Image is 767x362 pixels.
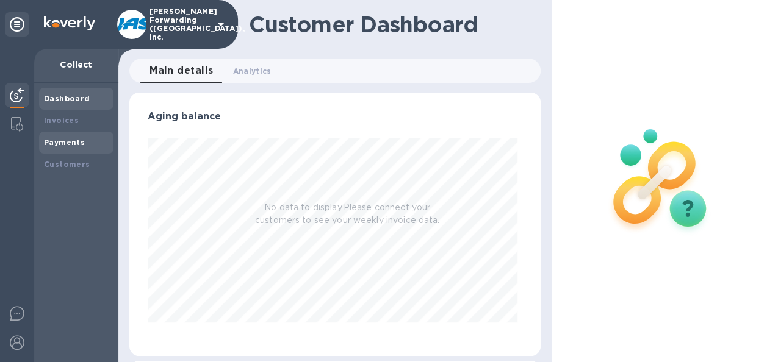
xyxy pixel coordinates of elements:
h1: Customer Dashboard [249,12,532,37]
span: Analytics [233,65,272,77]
img: Logo [44,16,95,30]
b: Customers [44,160,90,169]
h3: Aging balance [148,111,522,122]
b: Dashboard [44,94,90,103]
b: Payments [44,138,85,147]
p: Collect [44,59,109,71]
div: Unpin categories [5,12,29,37]
b: Invoices [44,116,79,125]
span: Main details [149,62,214,79]
p: [PERSON_NAME] Forwarding ([GEOGRAPHIC_DATA]), Inc. [149,7,211,41]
